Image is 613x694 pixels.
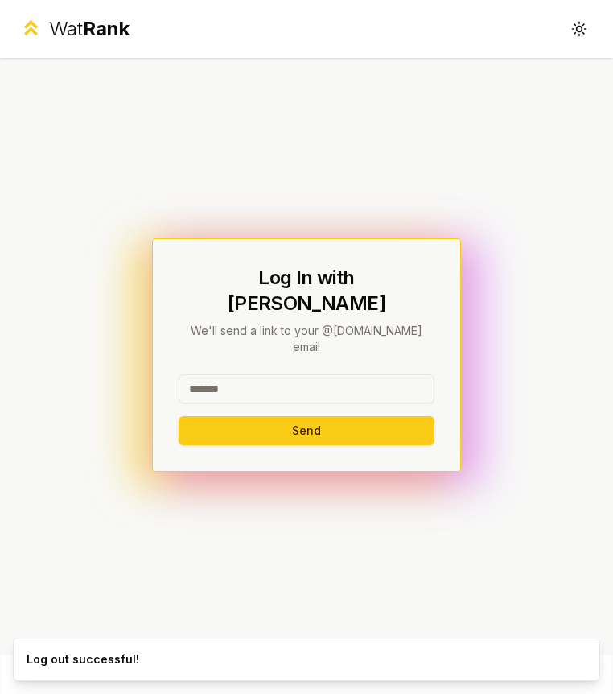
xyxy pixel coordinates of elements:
span: Rank [83,17,130,40]
div: Log out successful! [27,651,139,667]
a: WatRank [19,16,130,42]
button: Send [179,416,434,445]
p: We'll send a link to your @[DOMAIN_NAME] email [179,323,434,355]
div: Wat [49,16,130,42]
h1: Log In with [PERSON_NAME] [179,265,434,316]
